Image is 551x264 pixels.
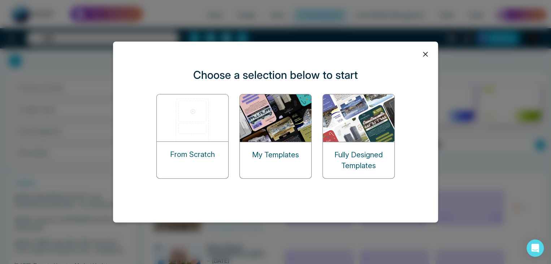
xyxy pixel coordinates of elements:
[323,149,394,171] p: Fully Designed Templates
[157,94,229,141] img: start-from-scratch.png
[526,239,544,257] div: Open Intercom Messenger
[193,67,358,83] p: Choose a selection below to start
[240,94,312,142] img: my-templates.png
[252,149,299,160] p: My Templates
[323,94,395,142] img: designed-templates.png
[170,149,215,160] p: From Scratch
